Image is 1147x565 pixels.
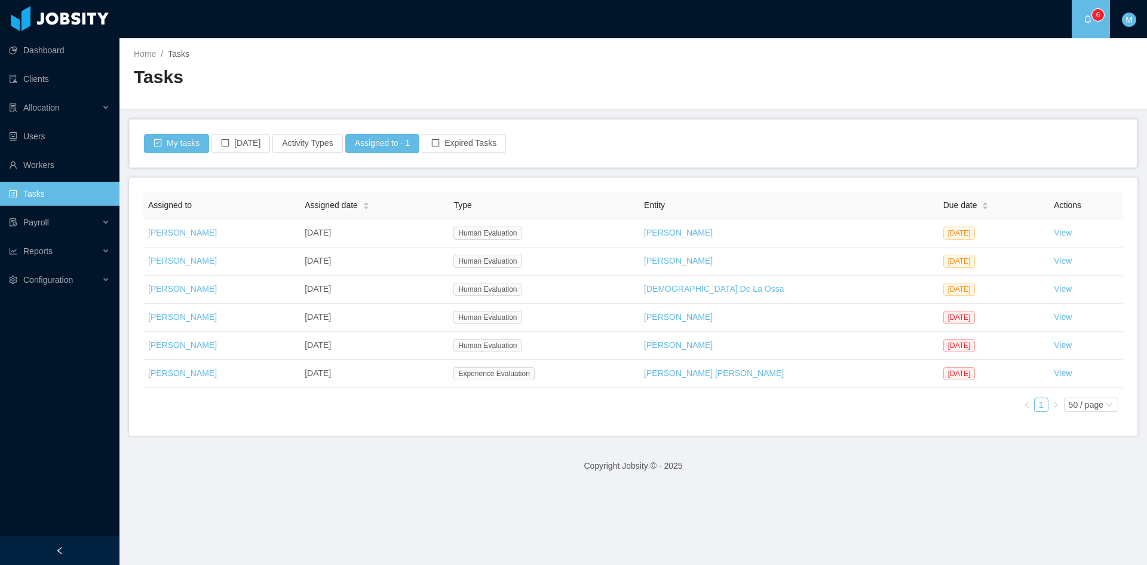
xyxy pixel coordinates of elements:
a: [PERSON_NAME] [644,312,713,322]
span: Assigned date [305,199,358,212]
a: [PERSON_NAME] [148,340,217,350]
i: icon: right [1052,401,1059,408]
a: 1 [1035,398,1048,411]
button: Assigned to · 1 [345,134,420,153]
span: Actions [1054,200,1081,210]
span: Human Evaluation [453,255,522,268]
a: icon: userWorkers [9,153,110,177]
a: [PERSON_NAME] [644,228,713,237]
div: 50 / page [1069,398,1103,411]
a: [PERSON_NAME] [148,256,217,265]
i: icon: caret-up [982,200,989,204]
footer: Copyright Jobsity © - 2025 [119,445,1147,487]
div: Sort [982,200,989,209]
i: icon: caret-up [363,200,369,204]
sup: 6 [1092,9,1104,21]
td: [DATE] [300,248,449,276]
td: [DATE] [300,219,449,248]
a: icon: pie-chartDashboard [9,38,110,62]
a: [PERSON_NAME] [644,340,713,350]
a: [PERSON_NAME] [148,284,217,294]
a: [PERSON_NAME] [644,256,713,265]
button: icon: border[DATE] [211,134,270,153]
span: Payroll [23,218,49,227]
button: Activity Types [272,134,342,153]
td: [DATE] [300,276,449,304]
span: Human Evaluation [453,283,522,296]
span: / [161,49,163,59]
p: 6 [1096,9,1100,21]
span: M [1125,13,1133,27]
span: [DATE] [943,311,976,324]
span: Tasks [168,49,189,59]
i: icon: caret-down [982,205,989,209]
i: icon: caret-down [363,205,369,209]
a: View [1054,340,1072,350]
i: icon: setting [9,276,17,284]
span: Due date [943,199,977,212]
span: Entity [644,200,665,210]
a: [PERSON_NAME] [148,368,217,378]
span: [DATE] [943,255,976,268]
a: View [1054,368,1072,378]
span: Reports [23,246,53,256]
li: Previous Page [1020,398,1034,412]
i: icon: line-chart [9,247,17,255]
span: [DATE] [943,227,976,240]
a: View [1054,284,1072,294]
a: [DEMOGRAPHIC_DATA] De La Ossa [644,284,784,294]
span: Assigned to [148,200,192,210]
span: Human Evaluation [453,227,522,240]
span: Experience Evaluation [453,367,534,380]
i: icon: down [1106,401,1113,410]
div: Sort [363,200,370,209]
span: [DATE] [943,283,976,296]
td: [DATE] [300,360,449,388]
a: icon: profileTasks [9,182,110,206]
a: [PERSON_NAME] [PERSON_NAME] [644,368,784,378]
button: icon: borderExpired Tasks [422,134,506,153]
a: View [1054,228,1072,237]
a: Home [134,49,156,59]
span: [DATE] [943,339,976,352]
span: Human Evaluation [453,339,522,352]
span: Human Evaluation [453,311,522,324]
a: icon: auditClients [9,67,110,91]
span: [DATE] [943,367,976,380]
a: icon: robotUsers [9,124,110,148]
i: icon: solution [9,103,17,112]
li: 1 [1034,398,1048,412]
i: icon: left [1023,401,1031,408]
span: Allocation [23,103,60,112]
a: [PERSON_NAME] [148,228,217,237]
td: [DATE] [300,304,449,332]
i: icon: file-protect [9,218,17,227]
span: Configuration [23,275,73,285]
li: Next Page [1048,398,1063,412]
a: View [1054,312,1072,322]
h2: Tasks [134,65,633,90]
span: Type [453,200,471,210]
a: View [1054,256,1072,265]
a: [PERSON_NAME] [148,312,217,322]
td: [DATE] [300,332,449,360]
i: icon: bell [1084,15,1092,23]
button: icon: check-squareMy tasks [144,134,209,153]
